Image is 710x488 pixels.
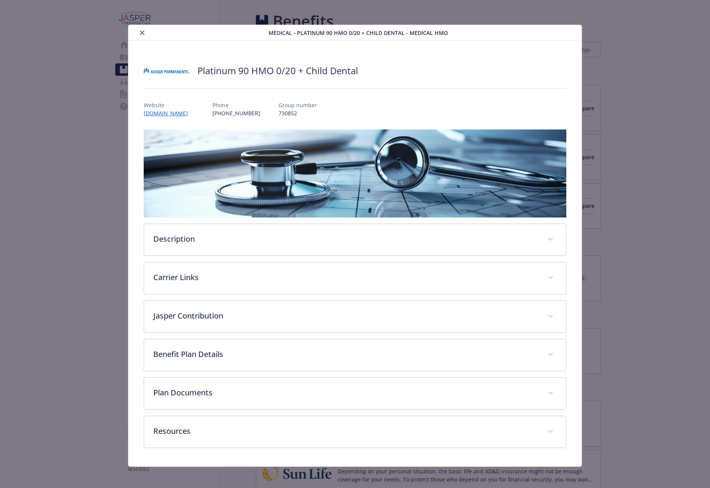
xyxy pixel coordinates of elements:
p: Phone [212,101,260,109]
p: Jasper Contribution [153,310,539,322]
div: Description [144,224,566,256]
div: Jasper Contribution [144,301,566,332]
img: banner [144,129,567,217]
p: Description [153,233,539,245]
a: [DOMAIN_NAME] [144,110,194,117]
div: Plan Documents [144,378,566,409]
img: Kaiser Permanente Insurance Company [144,59,190,82]
div: Carrier Links [144,262,566,294]
p: Resources [153,425,539,437]
span: Medical - Platinum 90 HMO 0/20 + Child Dental - Medical HMO [269,29,448,37]
div: Benefit Plan Details [144,339,566,371]
div: Resources [144,416,566,448]
p: Plan Documents [153,387,539,398]
p: Carrier Links [153,272,539,283]
div: details for plan Medical - Platinum 90 HMO 0/20 + Child Dental - Medical HMO [71,25,639,467]
button: close [138,28,147,37]
p: [PHONE_NUMBER] [212,109,260,117]
p: 730852 [279,109,317,117]
p: Benefit Plan Details [153,349,539,360]
p: Website [144,101,194,109]
h2: Platinum 90 HMO 0/20 + Child Dental [197,64,358,77]
p: Group number [279,101,317,109]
